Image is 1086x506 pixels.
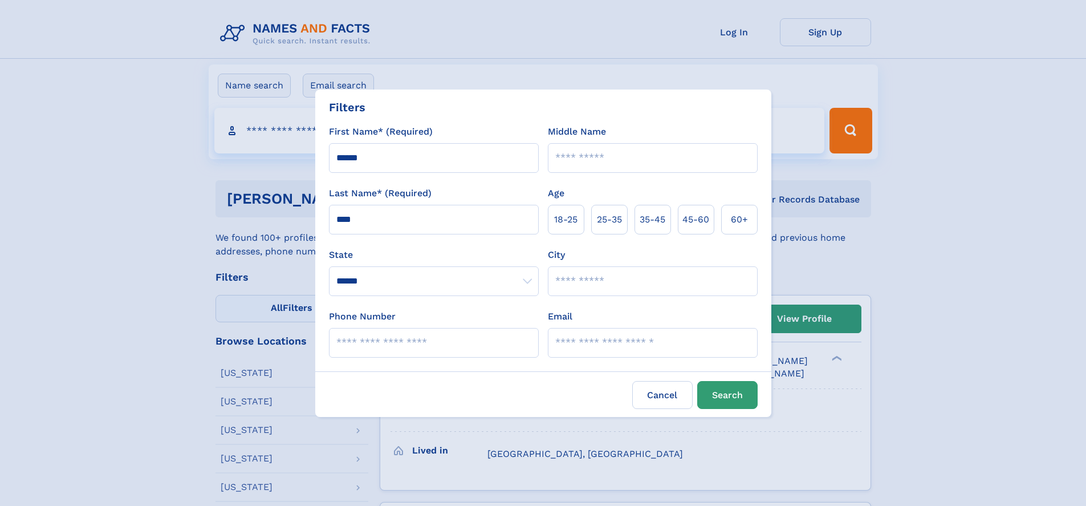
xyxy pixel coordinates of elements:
[731,213,748,226] span: 60+
[682,213,709,226] span: 45‑60
[329,310,396,323] label: Phone Number
[548,125,606,139] label: Middle Name
[597,213,622,226] span: 25‑35
[548,248,565,262] label: City
[632,381,693,409] label: Cancel
[697,381,758,409] button: Search
[329,187,432,200] label: Last Name* (Required)
[548,187,564,200] label: Age
[554,213,577,226] span: 18‑25
[329,248,539,262] label: State
[640,213,665,226] span: 35‑45
[329,125,433,139] label: First Name* (Required)
[548,310,572,323] label: Email
[329,99,365,116] div: Filters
